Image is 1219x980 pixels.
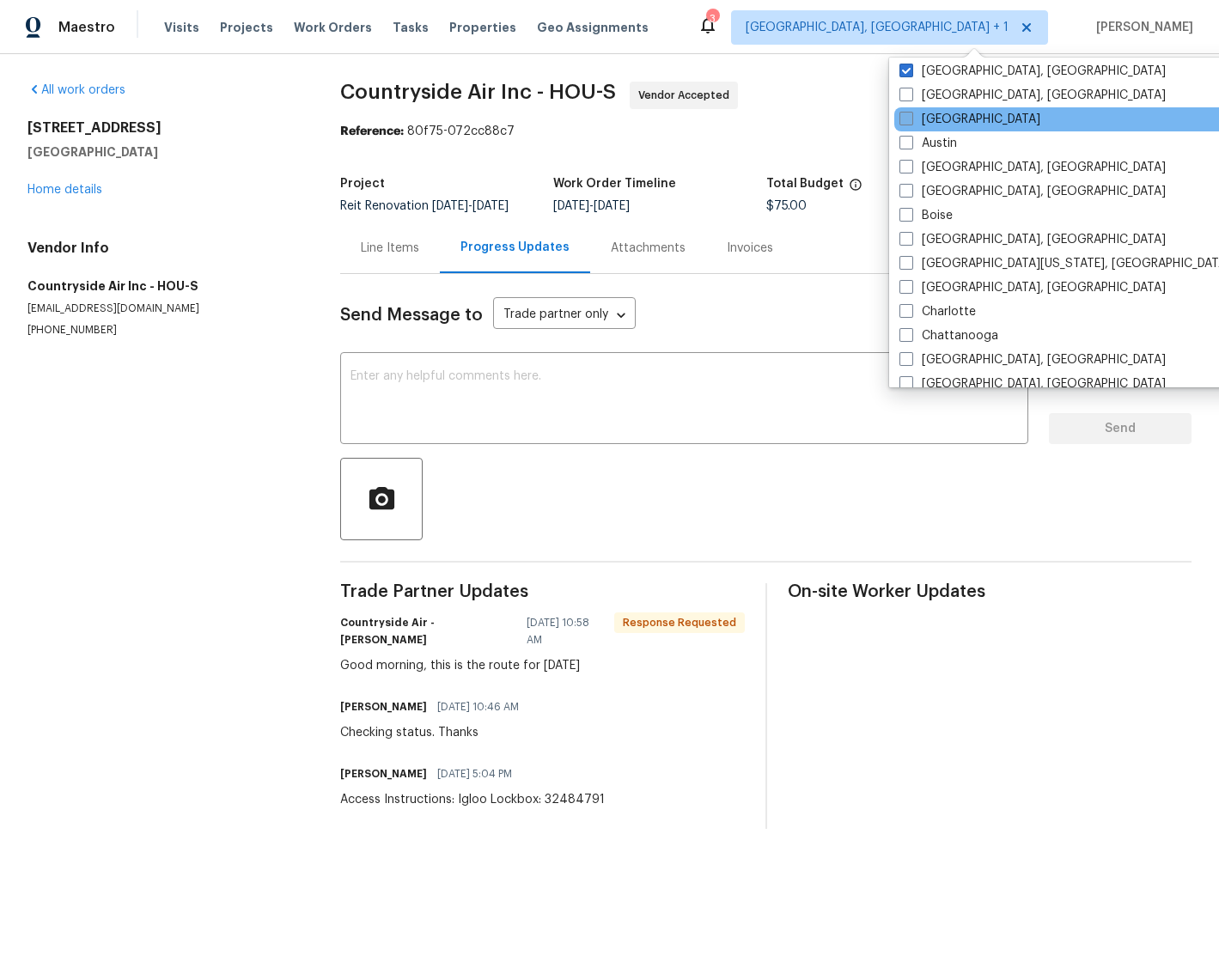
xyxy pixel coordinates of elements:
[527,614,604,648] span: [DATE] 10:58 AM
[340,82,616,102] span: Countryside Air Inc - HOU-S
[27,240,299,257] h4: Vendor Info
[340,765,427,782] h6: [PERSON_NAME]
[594,200,630,212] span: [DATE]
[472,200,509,212] span: [DATE]
[340,583,745,600] span: Trade Partner Updates
[340,791,605,808] div: Access Instructions: Igloo Lockbox: 32484791
[449,19,516,36] span: Properties
[706,10,718,27] div: 3
[437,765,512,782] span: [DATE] 5:04 PM
[27,277,299,295] h5: Countryside Air Inc - HOU-S
[27,184,102,196] a: Home details
[553,178,676,190] h5: Work Order Timeline
[27,119,299,137] h2: [STREET_ADDRESS]
[553,200,630,212] span: -
[294,19,372,36] span: Work Orders
[27,323,299,338] p: [PHONE_NUMBER]
[899,327,998,344] label: Chattanooga
[899,303,976,320] label: Charlotte
[766,200,807,212] span: $75.00
[437,698,519,715] span: [DATE] 10:46 AM
[164,19,199,36] span: Visits
[899,375,1166,393] label: [GEOGRAPHIC_DATA], [GEOGRAPHIC_DATA]
[27,84,125,96] a: All work orders
[899,159,1166,176] label: [GEOGRAPHIC_DATA], [GEOGRAPHIC_DATA]
[899,111,1040,128] label: [GEOGRAPHIC_DATA]
[393,21,429,33] span: Tasks
[58,19,115,36] span: Maestro
[340,178,385,190] h5: Project
[899,279,1166,296] label: [GEOGRAPHIC_DATA], [GEOGRAPHIC_DATA]
[340,307,483,324] span: Send Message to
[899,135,957,152] label: Austin
[493,301,636,330] div: Trade partner only
[899,183,1166,200] label: [GEOGRAPHIC_DATA], [GEOGRAPHIC_DATA]
[27,143,299,161] h5: [GEOGRAPHIC_DATA]
[27,301,299,316] p: [EMAIL_ADDRESS][DOMAIN_NAME]
[340,123,1192,140] div: 80f75-072cc88c7
[553,200,589,212] span: [DATE]
[899,207,953,224] label: Boise
[727,240,773,257] div: Invoices
[849,178,862,200] span: The total cost of line items that have been proposed by Opendoor. This sum includes line items th...
[340,125,404,137] b: Reference:
[340,657,745,674] div: Good morning, this is the route for [DATE]
[1089,19,1193,36] span: [PERSON_NAME]
[638,87,736,104] span: Vendor Accepted
[340,698,427,715] h6: [PERSON_NAME]
[899,231,1166,248] label: [GEOGRAPHIC_DATA], [GEOGRAPHIC_DATA]
[220,19,273,36] span: Projects
[899,63,1166,80] label: [GEOGRAPHIC_DATA], [GEOGRAPHIC_DATA]
[460,239,570,256] div: Progress Updates
[766,178,844,190] h5: Total Budget
[340,724,529,741] div: Checking status. Thanks
[899,87,1166,104] label: [GEOGRAPHIC_DATA], [GEOGRAPHIC_DATA]
[432,200,468,212] span: [DATE]
[432,200,509,212] span: -
[616,614,743,631] span: Response Requested
[340,200,509,212] span: Reit Renovation
[899,351,1166,368] label: [GEOGRAPHIC_DATA], [GEOGRAPHIC_DATA]
[746,19,1009,36] span: [GEOGRAPHIC_DATA], [GEOGRAPHIC_DATA] + 1
[788,583,1192,600] span: On-site Worker Updates
[340,614,516,648] h6: Countryside Air - [PERSON_NAME]
[537,19,649,36] span: Geo Assignments
[611,240,686,257] div: Attachments
[361,240,419,257] div: Line Items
